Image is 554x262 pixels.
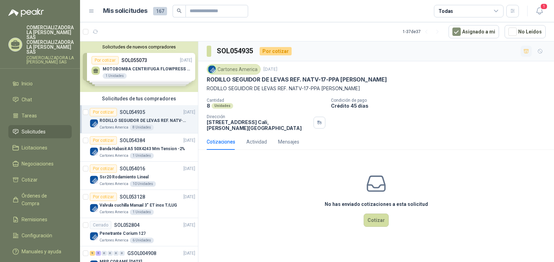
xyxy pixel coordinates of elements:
div: 0 [108,251,113,256]
div: Mensajes [278,138,299,146]
p: [DATE] [183,250,195,257]
div: Cartones America [207,64,261,75]
p: [DATE] [183,222,195,229]
img: Company Logo [90,204,98,212]
a: Por cotizarSOL053128[DATE] Company LogoValvula cuchilla Manual 3" ET inox T/LUGCartones America1 ... [80,190,198,218]
p: Penetrante Corium 127 [100,230,145,237]
p: GSOL004908 [127,251,156,256]
p: Dirección [207,114,311,119]
span: 1 [540,3,548,10]
span: Inicio [22,80,33,87]
a: CerradoSOL052804[DATE] Company LogoPenetrante Corium 127Cartones America6 Unidades [80,218,198,246]
span: 167 [153,7,167,15]
div: Solicitudes de tus compradores [80,92,198,105]
button: No Leídos [505,25,546,38]
a: Configuración [8,229,72,242]
p: [STREET_ADDRESS] Cali , [PERSON_NAME][GEOGRAPHIC_DATA] [207,119,311,131]
p: Cartones America [100,209,128,215]
a: Negociaciones [8,157,72,170]
div: Por cotizar [260,47,292,55]
span: Licitaciones [22,144,47,152]
div: Cerrado [90,221,111,229]
p: SOL053128 [120,194,145,199]
a: Cotizar [8,173,72,186]
a: Solicitudes [8,125,72,138]
p: RODILLO SEGUIDOR DE LEVAS REF. NATV-17-PPA [PERSON_NAME] [100,117,186,124]
p: Banda Habasit A5 50X4243 Mm Tension -2% [100,146,185,152]
a: Órdenes de Compra [8,189,72,210]
a: Remisiones [8,213,72,226]
span: Manuales y ayuda [22,248,61,255]
p: RODILLO SEGUIDOR DE LEVAS REF. NATV-17-PPA [PERSON_NAME] [207,76,387,83]
img: Company Logo [208,65,216,73]
p: Valvula cuchilla Manual 3" ET inox T/LUG [100,202,177,209]
a: Por cotizarSOL054935[DATE] Company LogoRODILLO SEGUIDOR DE LEVAS REF. NATV-17-PPA [PERSON_NAME]Ca... [80,105,198,133]
div: Cotizaciones [207,138,235,146]
h1: Mis solicitudes [103,6,148,16]
p: SOL054384 [120,138,145,143]
p: Cantidad [207,98,325,103]
button: Cotizar [364,214,389,227]
span: Cotizar [22,176,38,184]
button: Asignado a mi [449,25,499,38]
div: 10 Unidades [130,181,156,187]
div: 1 Unidades [130,153,154,159]
a: Por cotizarSOL054016[DATE] Company LogoSsr20 Rodamiento LinealCartones America10 Unidades [80,162,198,190]
p: [DATE] [183,194,195,200]
img: Company Logo [90,176,98,184]
p: [DATE] [263,66,277,73]
p: [DATE] [183,137,195,144]
p: [DATE] [183,165,195,172]
p: SOL054016 [120,166,145,171]
a: Inicio [8,77,72,90]
p: Cartones America [100,181,128,187]
span: search [177,8,182,13]
div: 9 [90,251,95,256]
p: RODILLO SEGUIDOR DE LEVAS REF. NATV-17-PPA [PERSON_NAME] [207,85,546,92]
div: 8 Unidades [130,125,154,130]
div: 0 [102,251,107,256]
p: COMERCIALIZADORA LA [PERSON_NAME] SAS COMERCIALIZADORA LA [PERSON_NAME] SAS [26,25,74,54]
div: Actividad [246,138,267,146]
h3: No has enviado cotizaciones a esta solicitud [325,200,428,208]
p: 8 [207,103,210,109]
p: Cartones America [100,238,128,243]
p: SOL052804 [114,223,140,228]
div: Todas [438,7,453,15]
div: 0 [113,251,119,256]
h3: SOL054935 [217,46,254,56]
span: Remisiones [22,216,47,223]
span: Órdenes de Compra [22,192,65,207]
img: Logo peakr [8,8,44,17]
div: 1 Unidades [130,209,154,215]
img: Company Logo [90,232,98,240]
div: Por cotizar [90,193,117,201]
div: Por cotizar [90,108,117,116]
div: Unidades [212,103,233,109]
span: Negociaciones [22,160,54,168]
p: Cartones America [100,125,128,130]
img: Company Logo [90,147,98,156]
div: 1 - 37 de 37 [403,26,443,37]
span: Solicitudes [22,128,46,136]
a: Licitaciones [8,141,72,154]
p: Condición de pago [331,98,551,103]
a: Tareas [8,109,72,122]
button: 1 [533,5,546,17]
div: 0 [119,251,125,256]
span: Tareas [22,112,37,120]
p: COMERCIALIZADORA LA [PERSON_NAME] SAS [26,56,74,64]
div: 6 Unidades [130,238,154,243]
div: Por cotizar [90,136,117,145]
div: Solicitudes de nuevos compradoresPor cotizarSOL055073[DATE] MOTOBOMBA CENTRIFUGA FLOWPRESS 1.5HP-... [80,41,198,92]
p: Cartones America [100,153,128,159]
p: Ssr20 Rodamiento Lineal [100,174,149,180]
a: Manuales y ayuda [8,245,72,258]
a: Por cotizarSOL054384[DATE] Company LogoBanda Habasit A5 50X4243 Mm Tension -2%Cartones America1 U... [80,133,198,162]
span: Chat [22,96,32,103]
p: [DATE] [183,109,195,116]
span: Configuración [22,232,52,239]
button: Solicitudes de nuevos compradores [83,44,195,49]
img: Company Logo [90,119,98,128]
p: SOL054935 [120,110,145,115]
